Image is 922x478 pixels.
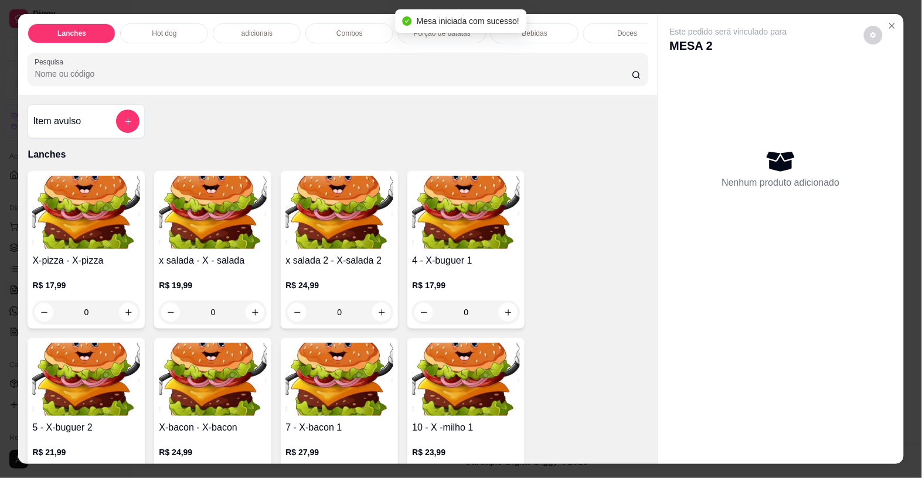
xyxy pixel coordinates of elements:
p: Lanches [57,29,86,38]
p: R$ 21,99 [32,446,140,458]
p: Hot dog [152,29,176,38]
p: Porção de batatas [414,29,471,38]
p: R$ 24,99 [285,279,393,291]
button: increase-product-quantity [119,303,138,322]
button: decrease-product-quantity [414,303,433,322]
p: R$ 17,99 [32,279,140,291]
button: increase-product-quantity [246,303,264,322]
button: Close [883,16,901,35]
button: increase-product-quantity [372,303,391,322]
span: check-circle [403,16,412,26]
button: decrease-product-quantity [288,303,307,322]
p: Bebidas [522,29,547,38]
button: increase-product-quantity [499,303,518,322]
button: decrease-product-quantity [35,303,53,322]
img: product-image [285,176,393,249]
input: Pesquisa [35,68,631,80]
img: product-image [32,343,140,416]
p: adicionais [241,29,273,38]
h4: 10 - X -milho 1 [412,421,520,435]
h4: X-bacon - X-bacon [159,421,267,435]
img: product-image [159,176,267,249]
img: product-image [159,343,267,416]
h4: 4 - X-buguer 1 [412,254,520,268]
p: Este pedido será vinculado para [670,26,787,37]
button: decrease-product-quantity [864,26,883,45]
h4: x salada 2 - X-salada 2 [285,254,393,268]
p: MESA 2 [670,37,787,54]
p: R$ 19,99 [159,279,267,291]
h4: 5 - X-buguer 2 [32,421,140,435]
img: product-image [412,343,520,416]
span: Mesa iniciada com sucesso! [417,16,519,26]
p: R$ 23,99 [412,446,520,458]
p: R$ 27,99 [285,446,393,458]
p: Doces [617,29,637,38]
p: R$ 17,99 [412,279,520,291]
p: Combos [336,29,363,38]
button: decrease-product-quantity [161,303,180,322]
h4: X-pizza - X-pizza [32,254,140,268]
h4: 7 - X-bacon 1 [285,421,393,435]
p: R$ 24,99 [159,446,267,458]
h4: Item avulso [33,114,81,128]
button: add-separate-item [116,110,140,133]
h4: x salada - X - salada [159,254,267,268]
img: product-image [412,176,520,249]
p: Lanches [28,148,648,162]
p: Nenhum produto adicionado [722,176,840,190]
img: product-image [285,343,393,416]
label: Pesquisa [35,57,67,67]
img: product-image [32,176,140,249]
